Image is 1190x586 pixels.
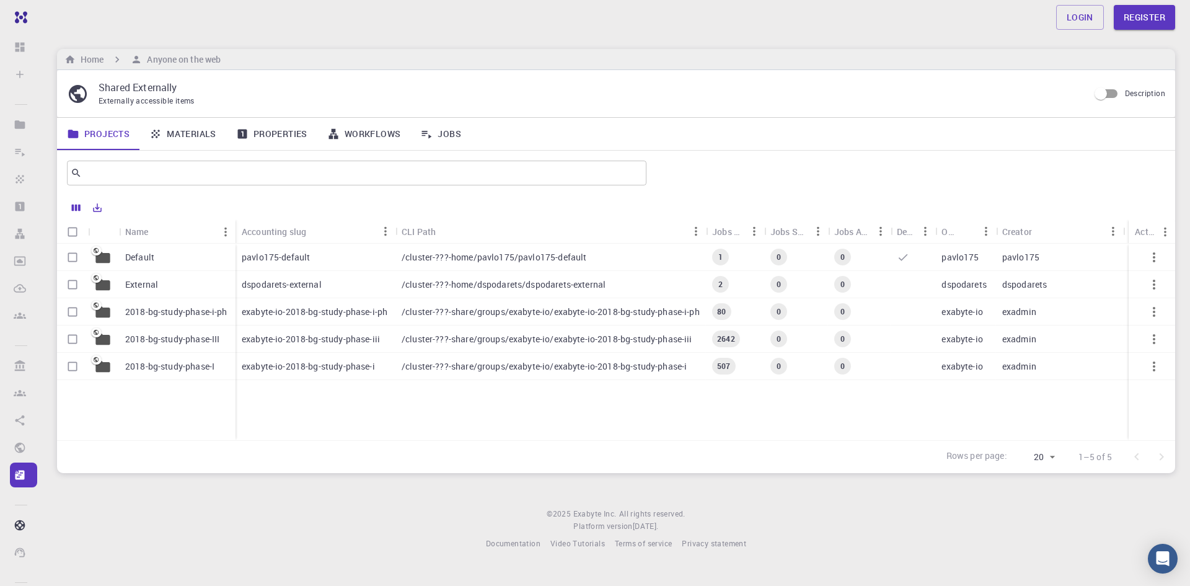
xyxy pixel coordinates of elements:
div: CLI Path [402,220,436,244]
span: 0 [835,279,850,290]
span: 1 [713,252,728,262]
button: Menu [915,221,935,241]
a: Register [1114,5,1175,30]
p: exabyte-io [941,360,983,373]
span: 0 [772,361,786,371]
button: Export [87,198,108,218]
p: pavlo175 [941,251,979,264]
div: Default [897,220,916,244]
div: Icon [88,220,119,244]
span: Externally accessible items [99,95,195,105]
p: /cluster-???-home/dspodarets/dspodarets-external [402,278,606,291]
p: dspodarets [941,278,987,291]
button: Menu [808,221,828,241]
p: Default [125,251,154,264]
span: Terms of service [615,538,672,548]
div: Owner [941,220,956,244]
p: /cluster-???-share/groups/exabyte-io/exabyte-io-2018-bg-study-phase-i-ph [402,306,700,318]
a: [DATE]. [633,520,659,533]
div: Actions [1129,220,1175,244]
button: Sort [956,221,976,241]
button: Menu [871,221,891,241]
div: Default [891,220,936,244]
span: Description [1125,88,1165,98]
div: Name [119,220,236,244]
a: Materials [139,118,226,150]
span: 0 [835,306,850,317]
button: Menu [744,221,764,241]
div: Jobs Total [706,220,764,244]
a: Video Tutorials [550,538,605,550]
p: 2018-bg-study-phase-I [125,360,214,373]
button: Sort [1032,221,1052,241]
p: exadmin [1002,333,1036,345]
span: Platform version [573,520,632,533]
button: Menu [1103,221,1123,241]
p: 2018-bg-study-phase-III [125,333,219,345]
a: Terms of service [615,538,672,550]
a: Privacy statement [682,538,746,550]
div: Accounting slug [242,220,306,244]
a: Exabyte Inc. [573,508,617,520]
button: Sort [149,222,169,242]
p: exabyte-io-2018-bg-study-phase-i [242,360,375,373]
div: Name [125,220,149,244]
button: Menu [686,221,706,241]
p: Rows per page: [946,450,1007,464]
span: 80 [712,306,731,317]
p: 1–5 of 5 [1078,451,1112,463]
button: Columns [66,198,87,218]
span: Privacy statement [682,538,746,548]
div: Owner [935,220,995,244]
p: /cluster-???-share/groups/exabyte-io/exabyte-io-2018-bg-study-phase-iii [402,333,692,345]
span: All rights reserved. [619,508,685,520]
p: exabyte-io [941,333,983,345]
p: pavlo175-default [242,251,310,264]
a: Documentation [486,538,540,550]
div: Creator [996,220,1123,244]
a: Login [1056,5,1104,30]
p: exabyte-io [941,306,983,318]
p: dspodarets [1002,278,1047,291]
p: /cluster-???-share/groups/exabyte-io/exabyte-io-2018-bg-study-phase-i [402,360,687,373]
button: Menu [376,221,395,241]
button: Menu [976,221,996,241]
button: Sort [306,221,326,241]
span: © 2025 [547,508,573,520]
div: CLI Path [395,220,706,244]
a: Jobs [410,118,471,150]
a: Projects [57,118,139,150]
span: 0 [772,252,786,262]
button: Menu [216,222,236,242]
h6: Anyone on the web [142,53,221,66]
span: 0 [772,306,786,317]
div: Jobs Active [834,220,871,244]
a: Properties [226,118,317,150]
span: 0 [772,334,786,344]
div: Jobs Active [828,220,891,244]
p: exabyte-io-2018-bg-study-phase-iii [242,333,380,345]
p: exabyte-io-2018-bg-study-phase-i-ph [242,306,387,318]
p: pavlo175 [1002,251,1039,264]
span: 2642 [712,334,740,344]
span: [DATE] . [633,521,659,531]
a: Workflows [317,118,411,150]
div: Jobs Subm. [764,220,828,244]
div: 20 [1012,448,1059,466]
div: Accounting slug [236,220,395,244]
span: Exabyte Inc. [573,508,617,518]
div: Open Intercom Messenger [1148,544,1178,574]
span: 0 [772,279,786,290]
span: Video Tutorials [550,538,605,548]
span: Documentation [486,538,540,548]
button: Menu [1155,222,1175,242]
span: 0 [835,334,850,344]
p: exadmin [1002,306,1036,318]
div: Jobs Total [712,220,744,244]
span: 0 [835,252,850,262]
p: exadmin [1002,360,1036,373]
span: 2 [713,279,728,290]
span: 507 [712,361,735,371]
p: Shared Externally [99,80,1079,95]
div: Creator [1002,220,1032,244]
